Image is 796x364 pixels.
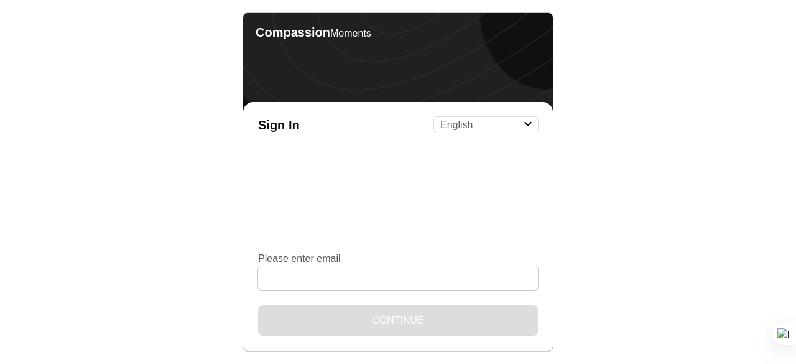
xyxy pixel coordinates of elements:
[258,266,538,290] input: Please enter email
[256,26,540,39] div: Moments
[434,117,538,133] select: Language
[258,254,341,264] label: Please enter email
[256,26,330,39] b: Compassion
[258,118,300,132] h1: Sign In
[258,305,538,336] button: Continue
